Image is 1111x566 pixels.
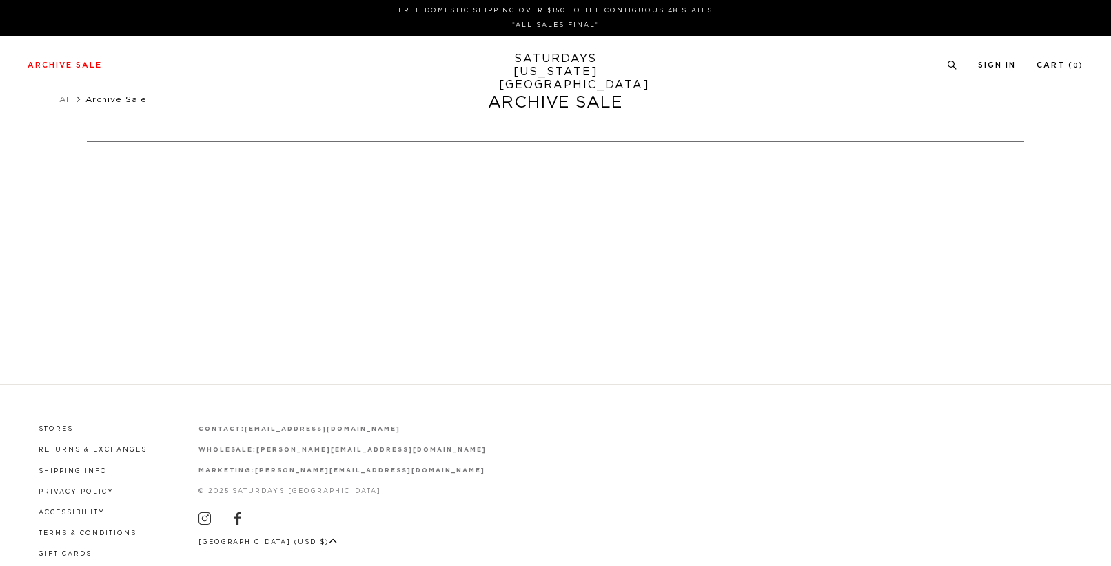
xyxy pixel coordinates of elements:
strong: marketing: [198,467,256,474]
a: Sign In [978,61,1016,69]
p: © 2025 Saturdays [GEOGRAPHIC_DATA] [198,486,487,496]
strong: wholesale: [198,447,257,453]
a: Cart (0) [1037,61,1083,69]
strong: contact: [198,426,245,432]
p: FREE DOMESTIC SHIPPING OVER $150 TO THE CONTIGUOUS 48 STATES [33,6,1078,16]
button: [GEOGRAPHIC_DATA] (USD $) [198,537,338,547]
p: *ALL SALES FINAL* [33,20,1078,30]
a: Gift Cards [39,551,92,557]
a: Privacy Policy [39,489,114,495]
a: Shipping Info [39,468,108,474]
a: SATURDAYS[US_STATE][GEOGRAPHIC_DATA] [499,52,613,92]
a: [EMAIL_ADDRESS][DOMAIN_NAME] [245,426,400,432]
a: Archive Sale [28,61,102,69]
a: Returns & Exchanges [39,447,147,453]
a: Terms & Conditions [39,530,136,536]
a: [PERSON_NAME][EMAIL_ADDRESS][DOMAIN_NAME] [255,467,485,474]
span: Archive Sale [85,95,147,103]
a: [PERSON_NAME][EMAIL_ADDRESS][DOMAIN_NAME] [256,447,486,453]
a: All [59,95,72,103]
a: Stores [39,426,73,432]
a: Accessibility [39,509,105,516]
small: 0 [1073,63,1079,69]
